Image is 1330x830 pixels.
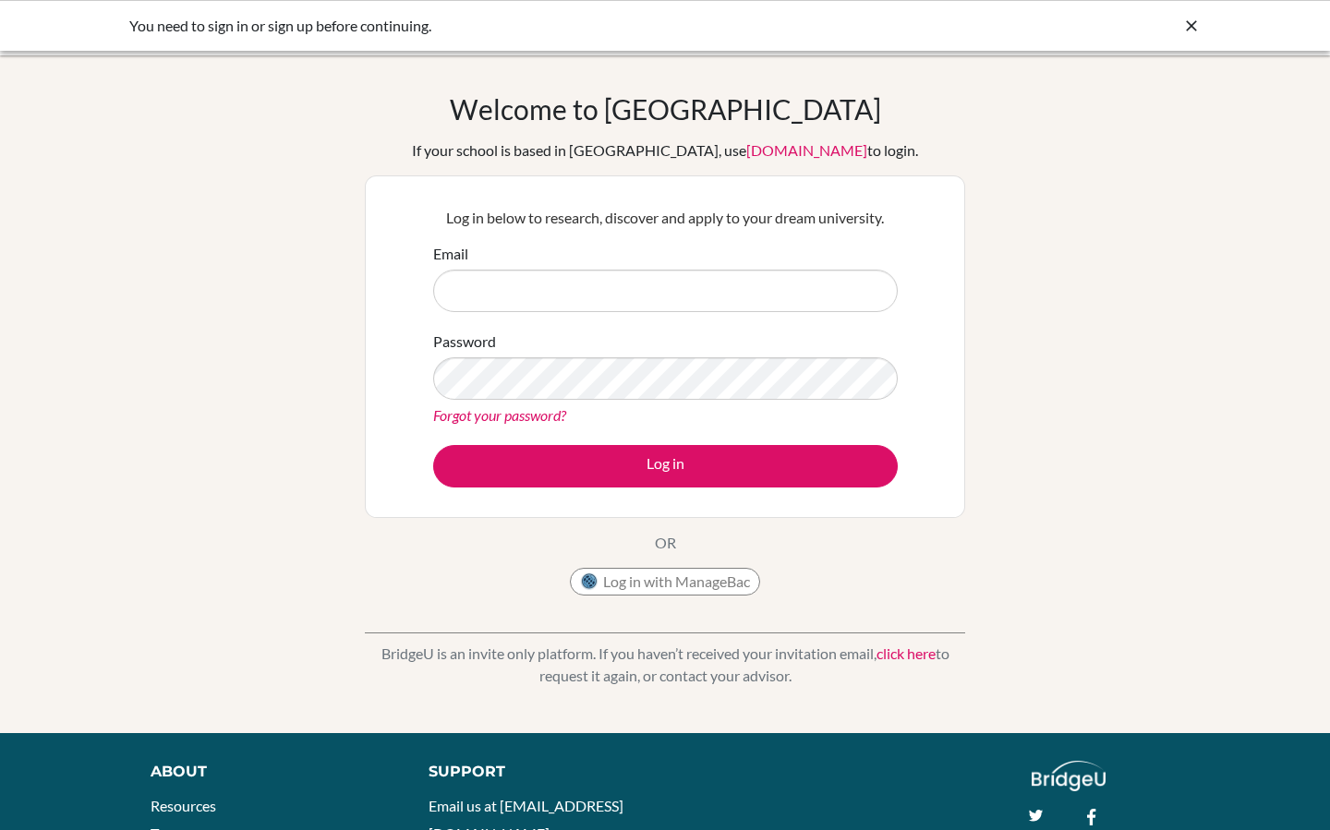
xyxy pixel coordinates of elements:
[433,331,496,353] label: Password
[655,532,676,554] p: OR
[433,243,468,265] label: Email
[450,92,881,126] h1: Welcome to [GEOGRAPHIC_DATA]
[433,406,566,424] a: Forgot your password?
[1267,767,1312,812] iframe: Intercom live chat
[570,568,760,595] button: Log in with ManageBac
[877,644,936,662] a: click here
[151,761,387,783] div: About
[433,207,898,229] p: Log in below to research, discover and apply to your dream university.
[433,445,898,487] button: Log in
[365,643,965,687] p: BridgeU is an invite only platform. If you haven’t received your invitation email, to request it ...
[429,761,647,783] div: Support
[151,797,216,814] a: Resources
[412,139,918,162] div: If your school is based in [GEOGRAPHIC_DATA], use to login.
[1032,761,1106,791] img: logo_white@2x-f4f0deed5e89b7ecb1c2cc34c3e3d731f90f0f143d5ea2071677605dd97b5244.png
[746,141,867,159] a: [DOMAIN_NAME]
[129,15,924,37] div: You need to sign in or sign up before continuing.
